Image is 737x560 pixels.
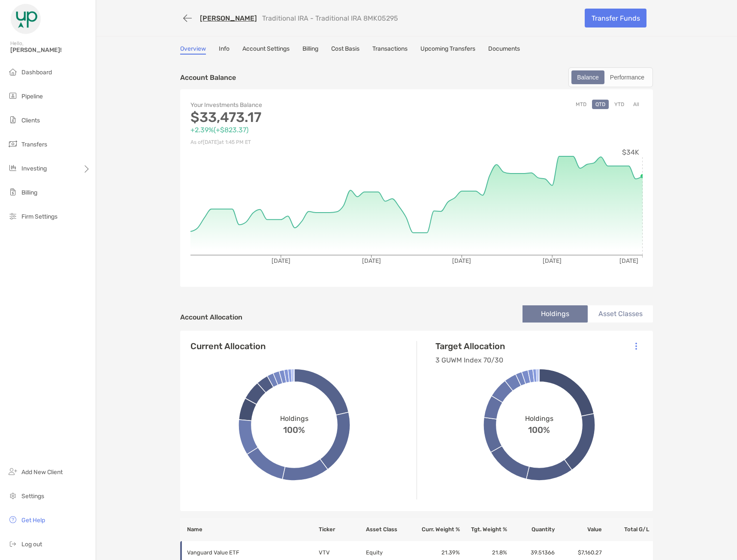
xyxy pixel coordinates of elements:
span: Firm Settings [21,213,57,220]
p: +2.39% ( +$823.37 ) [190,125,417,135]
span: Dashboard [21,69,52,76]
a: Transfer Funds [585,9,646,27]
th: Quantity [507,518,555,541]
span: Holdings [280,414,308,423]
span: Log out [21,541,42,548]
img: settings icon [8,490,18,501]
a: Upcoming Transfers [420,45,475,55]
tspan: [DATE] [619,257,638,265]
img: investing icon [8,163,18,173]
tspan: [DATE] [272,257,290,265]
button: QTD [592,100,609,109]
h4: Target Allocation [435,341,505,351]
a: Overview [180,45,206,55]
a: Billing [302,45,318,55]
span: Billing [21,189,37,196]
img: dashboard icon [8,67,18,77]
p: $33,473.17 [190,112,417,123]
img: firm-settings icon [8,211,18,221]
a: Cost Basis [331,45,359,55]
th: Asset Class [365,518,413,541]
img: billing icon [8,187,18,197]
span: Add New Client [21,469,63,476]
div: segmented control [568,67,653,87]
button: All [630,100,643,109]
h4: Account Allocation [180,313,242,321]
span: Holdings [525,414,553,423]
p: 3 GUWM Index 70/30 [435,355,505,365]
div: Balance [572,71,604,83]
img: Icon List Menu [635,342,637,350]
span: Settings [21,493,44,500]
a: Documents [488,45,520,55]
tspan: [DATE] [362,257,381,265]
h4: Current Allocation [190,341,266,351]
span: Transfers [21,141,47,148]
img: transfers icon [8,139,18,149]
th: Name [180,518,318,541]
p: Vanguard Value ETF [187,547,307,558]
tspan: $34K [622,148,639,156]
a: Info [219,45,230,55]
p: Account Balance [180,72,236,83]
a: [PERSON_NAME] [200,14,257,22]
img: clients icon [8,115,18,125]
span: Get Help [21,517,45,524]
p: As of [DATE] at 1:45 PM ET [190,137,417,148]
a: Transactions [372,45,408,55]
th: Total G/L [602,518,653,541]
th: Curr. Weight % [413,518,460,541]
p: Traditional IRA - Traditional IRA 8MK05295 [262,14,398,22]
button: MTD [572,100,590,109]
th: Value [555,518,602,541]
span: 100% [283,423,305,435]
img: logout icon [8,539,18,549]
span: Clients [21,117,40,124]
tspan: [DATE] [452,257,471,265]
div: Performance [605,71,649,83]
img: Zoe Logo [10,3,41,34]
img: get-help icon [8,514,18,525]
span: Investing [21,165,47,172]
span: [PERSON_NAME]! [10,46,91,54]
li: Asset Classes [588,305,653,323]
th: Tgt. Weight % [460,518,507,541]
span: Pipeline [21,93,43,100]
img: add_new_client icon [8,466,18,477]
p: Your Investments Balance [190,100,417,110]
a: Account Settings [242,45,290,55]
li: Holdings [523,305,588,323]
button: YTD [611,100,628,109]
span: 100% [528,423,550,435]
tspan: [DATE] [543,257,562,265]
img: pipeline icon [8,91,18,101]
th: Ticker [318,518,365,541]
